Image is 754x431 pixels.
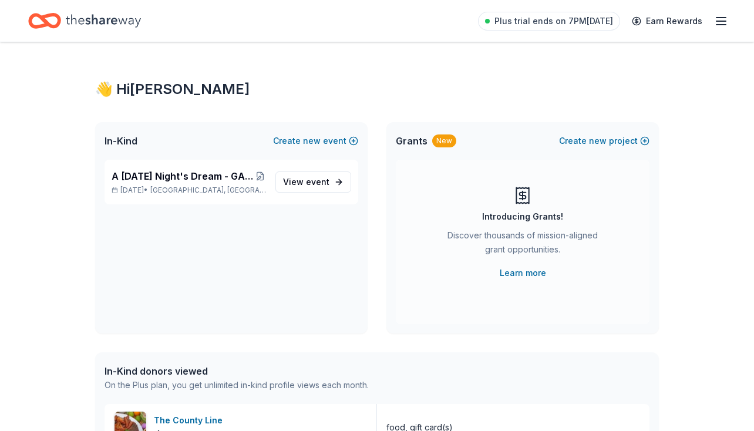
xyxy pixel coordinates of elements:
[494,14,613,28] span: Plus trial ends on 7PM[DATE]
[303,134,321,148] span: new
[478,12,620,31] a: Plus trial ends on 7PM[DATE]
[95,80,659,99] div: 👋 Hi [PERSON_NAME]
[432,134,456,147] div: New
[105,378,369,392] div: On the Plus plan, you get unlimited in-kind profile views each month.
[112,169,254,183] span: A [DATE] Night's Dream - GALA to Benefit S.A.F.E. House, Inc.
[482,210,563,224] div: Introducing Grants!
[443,228,602,261] div: Discover thousands of mission-aligned grant opportunities.
[589,134,607,148] span: new
[625,11,709,32] a: Earn Rewards
[154,413,227,427] div: The County Line
[559,134,649,148] button: Createnewproject
[105,134,137,148] span: In-Kind
[275,171,351,193] a: View event
[112,186,266,195] p: [DATE] •
[28,7,141,35] a: Home
[500,266,546,280] a: Learn more
[396,134,428,148] span: Grants
[283,175,329,189] span: View
[105,364,369,378] div: In-Kind donors viewed
[273,134,358,148] button: Createnewevent
[150,186,266,195] span: [GEOGRAPHIC_DATA], [GEOGRAPHIC_DATA]
[306,177,329,187] span: event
